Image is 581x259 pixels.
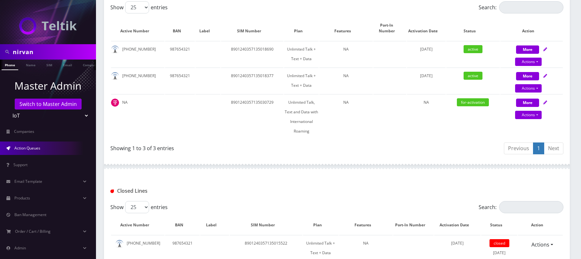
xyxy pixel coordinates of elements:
a: Previous [504,142,533,154]
span: Companies [14,129,34,134]
th: Features: activate to sort column ascending [339,216,393,234]
td: 987654321 [165,68,195,93]
a: Email [60,60,75,69]
span: NA [424,100,429,105]
th: Port-In Number: activate to sort column ascending [373,16,406,40]
th: Label: activate to sort column ascending [195,16,220,40]
span: Admin [14,245,26,251]
th: Plan: activate to sort column ascending [303,216,338,234]
label: Search: [479,1,563,13]
input: Search in Company [13,46,94,58]
th: Activation Date: activate to sort column ascending [434,216,481,234]
a: Phone [2,60,18,70]
label: Show entries [110,201,168,213]
span: closed [489,239,509,247]
span: [DATE] [420,73,433,78]
label: Show entries [110,1,168,13]
th: Features: activate to sort column ascending [319,16,373,40]
td: 8901240357135030729 [221,94,284,139]
a: Actions [515,84,542,93]
th: Label: activate to sort column ascending [200,216,229,234]
a: Actions [527,239,553,251]
td: NA [319,41,373,67]
a: 1 [533,142,544,154]
td: NA [111,94,164,139]
th: SIM Number: activate to sort column ascending [221,16,284,40]
th: Port-In Number: activate to sort column ascending [393,216,434,234]
th: Status: activate to sort column ascending [481,216,517,234]
td: [PHONE_NUMBER] [111,68,164,93]
td: 8901240357135018690 [221,41,284,67]
th: Activation Date: activate to sort column ascending [407,16,446,40]
td: NA [319,68,373,93]
span: Ban Management [14,212,46,217]
a: Name [23,60,39,69]
a: Actions [515,111,542,119]
th: Plan: activate to sort column ascending [284,16,318,40]
span: Products [14,195,30,201]
a: Actions [515,58,542,66]
input: Search: [499,201,563,213]
td: [PHONE_NUMBER] [111,41,164,67]
td: 8901240357135018377 [221,68,284,93]
input: Search: [499,1,563,13]
td: Unlimited Talk, Text and Data with International Roaming [284,94,318,139]
th: Status: activate to sort column ascending [446,16,500,40]
img: Closed Lines [110,190,114,193]
span: Action Queues [14,145,40,151]
td: NA [319,94,373,139]
span: Email Template [14,179,42,184]
td: Unlimited Talk + Text + Data [284,68,318,93]
img: t_img.png [111,99,119,107]
th: BAN: activate to sort column ascending [165,16,195,40]
select: Showentries [125,201,149,213]
button: More [516,99,539,107]
span: active [464,72,482,80]
th: Active Number: activate to sort column descending [111,216,164,234]
img: default.png [115,240,123,248]
th: Action: activate to sort column ascending [500,16,563,40]
span: [DATE] [420,46,433,52]
td: 987654321 [165,41,195,67]
a: Switch to Master Admin [15,99,82,109]
button: More [516,45,539,54]
span: [DATE] [451,240,464,246]
label: Search: [479,201,563,213]
span: active [464,45,482,53]
span: Support [13,162,28,167]
img: IoT [19,17,77,35]
h1: Closed Lines [110,188,255,194]
a: Next [544,142,563,154]
span: Order / Cart / Billing [15,229,51,234]
button: More [516,72,539,80]
th: BAN: activate to sort column ascending [165,216,199,234]
a: SIM [43,60,55,69]
div: Showing 1 to 3 of 3 entries [110,142,332,152]
span: for-activation [457,98,489,106]
td: Unlimited Talk + Text + Data [284,41,318,67]
th: SIM Number: activate to sort column ascending [230,216,302,234]
a: Company [80,60,101,69]
img: default.png [111,72,119,80]
img: default.png [111,45,119,53]
th: Action : activate to sort column ascending [518,216,563,234]
select: Showentries [125,1,149,13]
th: Active Number: activate to sort column ascending [111,16,164,40]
